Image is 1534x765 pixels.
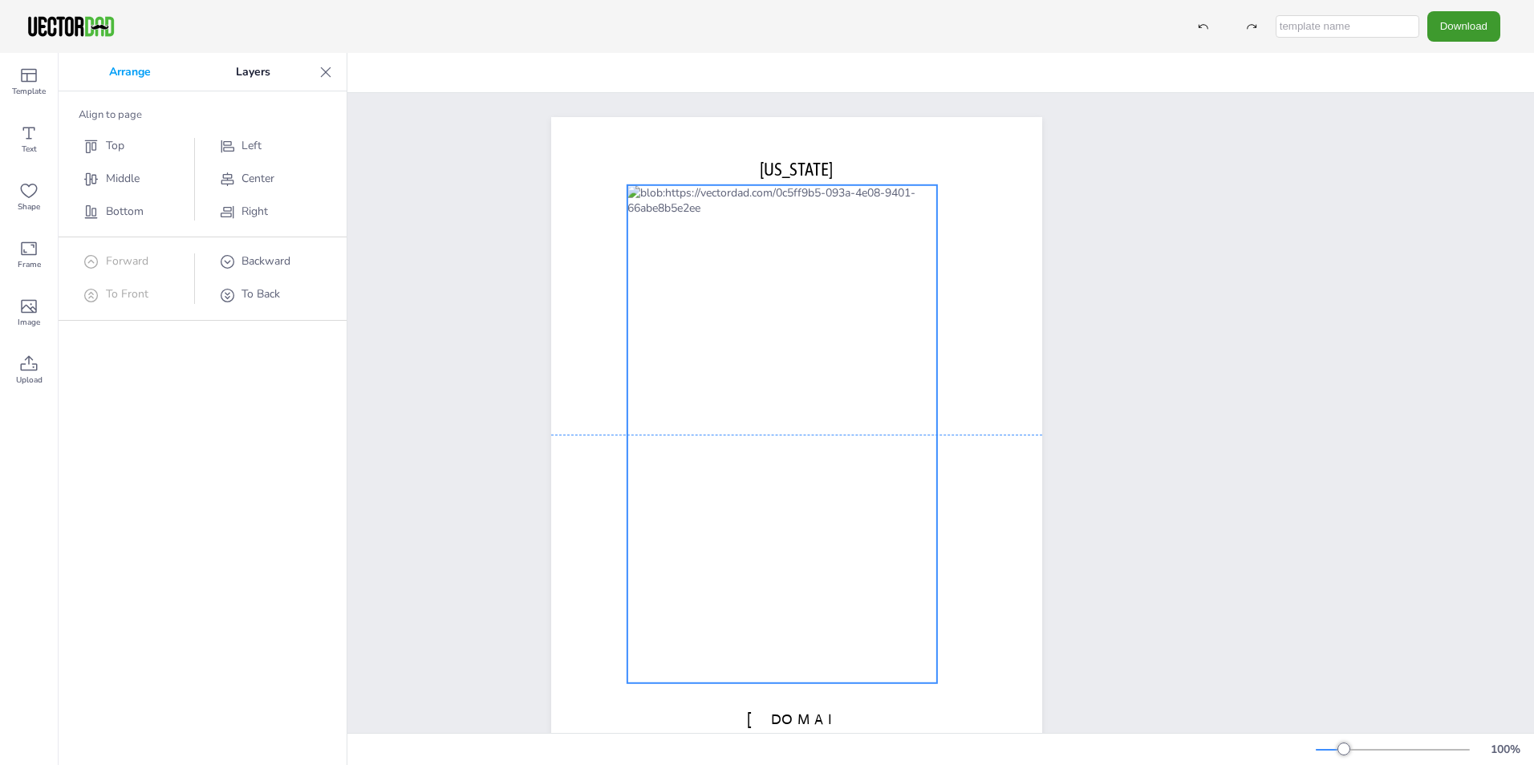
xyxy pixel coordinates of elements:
[241,138,262,153] span: Left
[18,258,41,271] span: Frame
[16,374,43,387] span: Upload
[67,53,193,91] p: Arrange
[241,253,290,269] span: Backward
[79,107,327,122] div: Align to page
[193,53,313,91] p: Layers
[106,253,148,269] span: Forward
[18,200,40,213] span: Shape
[1427,11,1500,41] button: Download
[1276,15,1419,38] input: template name
[18,316,40,329] span: Image
[241,286,280,302] span: To Back
[106,286,148,302] span: To Front
[106,204,144,219] span: Bottom
[106,171,140,186] span: Middle
[106,138,124,153] span: Top
[12,85,46,98] span: Template
[760,159,833,180] span: [US_STATE]
[1486,742,1524,757] div: 100 %
[241,204,268,219] span: Right
[26,14,116,38] img: VectorDad-1.png
[22,143,37,156] span: Text
[241,171,274,186] span: Center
